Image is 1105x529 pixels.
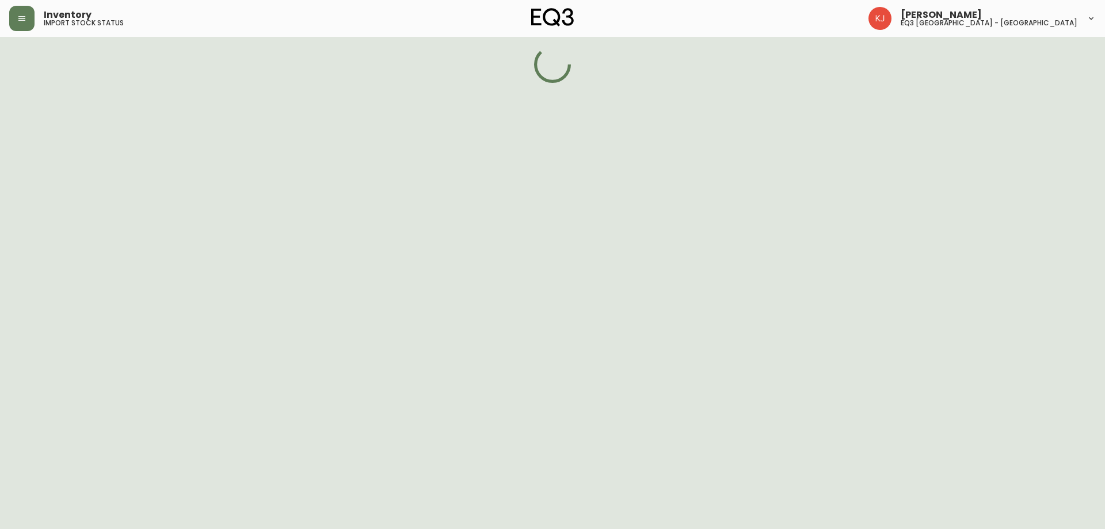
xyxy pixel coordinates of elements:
[901,20,1077,26] h5: eq3 [GEOGRAPHIC_DATA] - [GEOGRAPHIC_DATA]
[44,10,92,20] span: Inventory
[901,10,982,20] span: [PERSON_NAME]
[531,8,574,26] img: logo
[868,7,891,30] img: 24a625d34e264d2520941288c4a55f8e
[44,20,124,26] h5: import stock status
